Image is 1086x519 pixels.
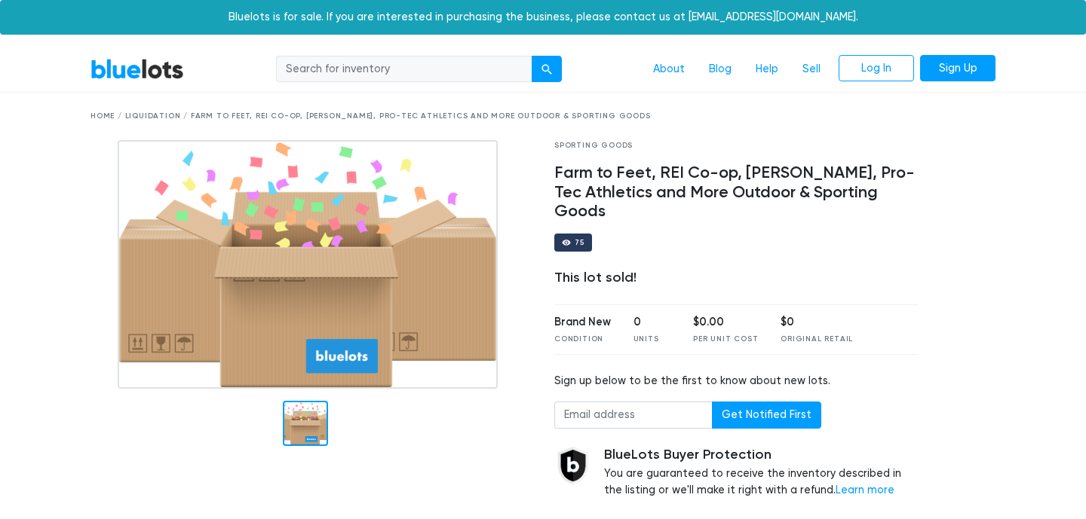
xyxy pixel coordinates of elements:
img: buyer_protection_shield-3b65640a83011c7d3ede35a8e5a80bfdfaa6a97447f0071c1475b91a4b0b3d01.png [554,447,592,484]
a: Sell [790,55,833,84]
a: BlueLots [90,58,184,80]
button: Get Notified First [712,401,821,429]
a: Log In [839,55,914,82]
input: Search for inventory [276,56,532,83]
div: Brand New [554,314,611,331]
div: Sign up below to be the first to know about new lots. [554,373,919,389]
h5: BlueLots Buyer Protection [604,447,919,463]
img: box_graphic.png [118,140,498,389]
a: Sign Up [920,55,995,82]
div: $0 [781,314,853,331]
input: Email address [554,401,713,429]
a: Help [744,55,790,84]
div: 0 [633,314,671,331]
a: Blog [697,55,744,84]
div: You are guaranteed to receive the inventory described in the listing or we'll make it right with ... [604,447,919,499]
div: This lot sold! [554,270,919,286]
a: Learn more [836,484,894,496]
div: $0.00 [693,314,758,331]
div: 75 [575,239,584,246]
div: Units [633,334,671,345]
div: Condition [554,334,611,345]
div: Sporting Goods [554,140,919,151]
div: Home / Liquidation / Farm to Feet, REI Co-op, [PERSON_NAME], Pro-Tec Athletics and More Outdoor &... [90,111,995,122]
div: Per Unit Cost [693,334,758,345]
div: Original Retail [781,334,853,345]
h4: Farm to Feet, REI Co-op, [PERSON_NAME], Pro-Tec Athletics and More Outdoor & Sporting Goods [554,163,919,222]
a: About [641,55,697,84]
